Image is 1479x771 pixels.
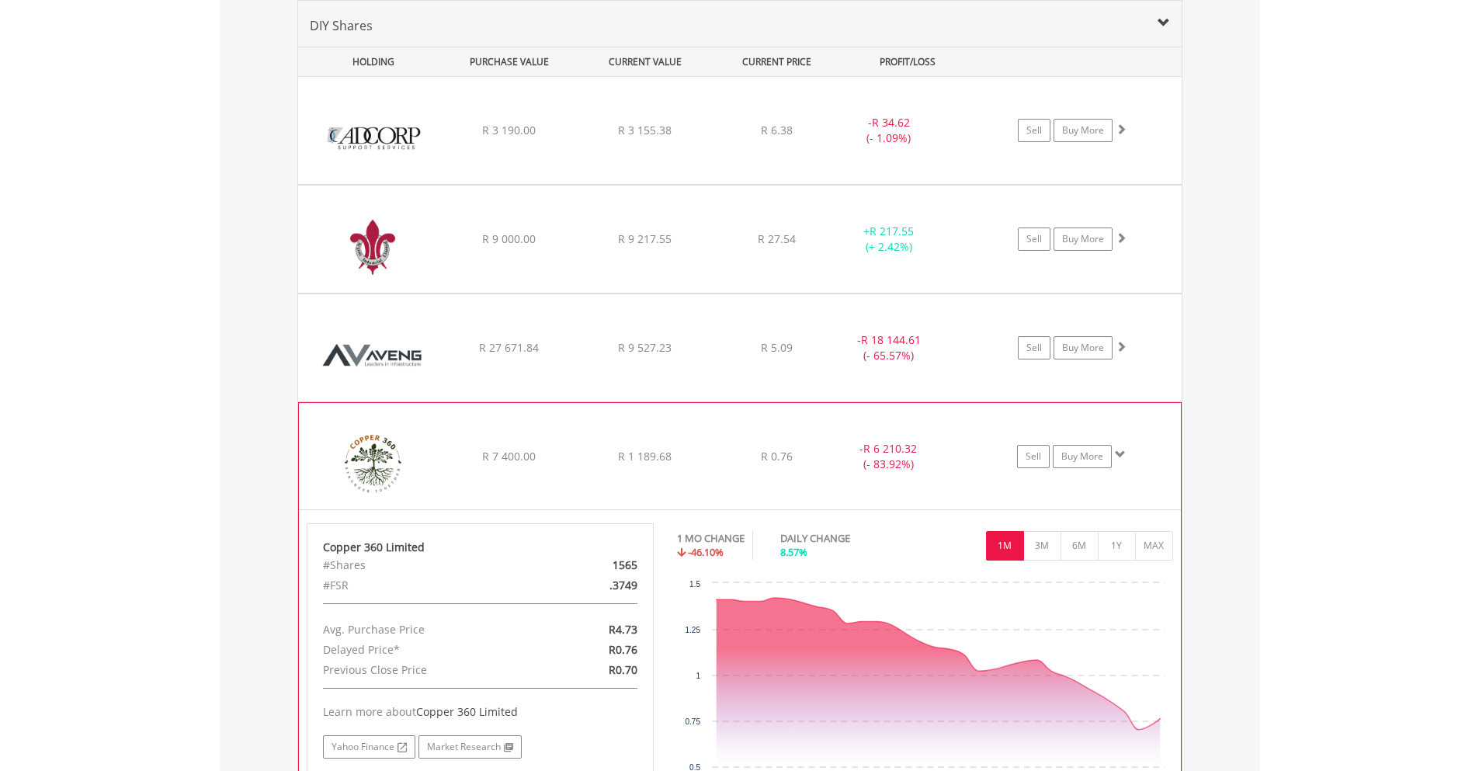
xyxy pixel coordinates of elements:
span: R 3 190.00 [482,123,536,137]
span: 8.57% [780,545,807,559]
a: Sell [1018,336,1050,359]
img: EQU.ZA.ADR.png [306,96,439,180]
div: #Shares [311,555,536,575]
span: Copper 360 Limited [416,704,518,719]
span: DIY Shares [310,17,373,34]
span: R 6 210.32 [863,441,917,456]
span: R4.73 [609,622,637,637]
span: -46.10% [688,545,724,559]
span: R 217.55 [870,224,914,238]
img: EQU.ZA.CPR.png [307,422,440,505]
div: CURRENT VALUE [579,47,712,76]
span: R 9 217.55 [618,231,672,246]
span: R 34.62 [872,115,910,130]
div: - (- 83.92%) [830,441,946,472]
div: Avg. Purchase Price [311,620,536,640]
div: CURRENT PRICE [714,47,838,76]
text: 1.5 [689,580,700,589]
span: R 5.09 [761,340,793,355]
a: Sell [1018,119,1050,142]
div: #FSR [311,575,536,596]
span: R 0.76 [761,449,793,464]
div: - (- 1.09%) [831,115,948,146]
img: EQU.ZA.AEG.png [306,314,439,398]
div: - (- 65.57%) [831,332,948,363]
div: DAILY CHANGE [780,531,904,546]
a: Buy More [1054,336,1113,359]
div: Learn more about [323,704,638,720]
span: R 7 400.00 [482,449,536,464]
div: PROFIT/LOSS [842,47,974,76]
a: Yahoo Finance [323,735,415,759]
span: R 18 144.61 [861,332,921,347]
button: 1M [986,531,1024,561]
a: Sell [1018,227,1050,251]
div: Previous Close Price [311,660,536,680]
span: R 3 155.38 [618,123,672,137]
span: R 27 671.84 [479,340,539,355]
span: R 1 189.68 [618,449,672,464]
a: Buy More [1053,445,1112,468]
div: 1565 [536,555,649,575]
button: 6M [1061,531,1099,561]
a: Buy More [1054,227,1113,251]
a: Buy More [1054,119,1113,142]
div: PURCHASE VALUE [443,47,576,76]
div: Copper 360 Limited [323,540,638,555]
div: HOLDING [299,47,440,76]
img: EQU.ZA.ART.png [306,205,439,289]
text: 1.25 [686,626,701,634]
span: R0.76 [609,642,637,657]
button: MAX [1135,531,1173,561]
div: Delayed Price* [311,640,536,660]
button: 3M [1023,531,1061,561]
text: 1 [696,672,700,680]
text: 0.75 [686,717,701,726]
button: 1Y [1098,531,1136,561]
div: + (+ 2.42%) [831,224,948,255]
span: R 9 527.23 [618,340,672,355]
div: 1 MO CHANGE [677,531,745,546]
span: R0.70 [609,662,637,677]
span: R 9 000.00 [482,231,536,246]
span: R 27.54 [758,231,796,246]
div: .3749 [536,575,649,596]
a: Market Research [418,735,522,759]
span: R 6.38 [761,123,793,137]
a: Sell [1017,445,1050,468]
